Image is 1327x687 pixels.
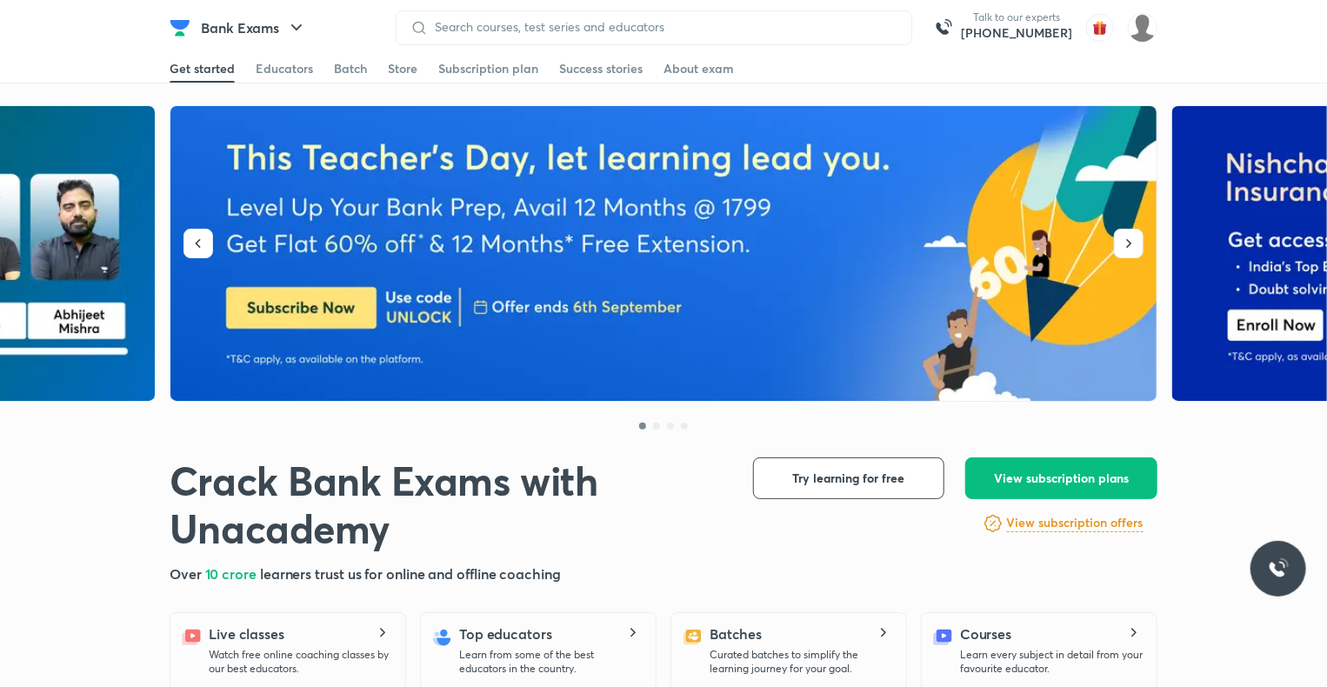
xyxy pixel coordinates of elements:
button: Try learning for free [753,457,944,499]
button: View subscription plans [965,457,1157,499]
h1: Crack Bank Exams with Unacademy [170,457,725,553]
p: Learn every subject in detail from your favourite educator. [960,648,1143,676]
input: Search courses, test series and educators [428,20,897,34]
a: View subscription offers [1007,513,1144,534]
div: About exam [663,60,734,77]
a: Batch [334,55,367,83]
img: call-us [926,10,961,45]
a: Subscription plan [438,55,538,83]
button: Bank Exams [190,10,317,45]
img: ttu [1268,558,1289,579]
h5: Courses [960,624,1011,644]
h5: Top educators [459,624,552,644]
a: Store [388,55,417,83]
p: Talk to our experts [961,10,1072,24]
a: [PHONE_NUMBER] [961,24,1072,42]
span: learners trust us for online and offline coaching [260,564,561,583]
a: Get started [170,55,235,83]
div: Batch [334,60,367,77]
div: Educators [256,60,313,77]
p: Watch free online coaching classes by our best educators. [209,648,391,676]
a: Success stories [559,55,643,83]
h5: Batches [710,624,762,644]
span: 10 crore [205,564,260,583]
div: Store [388,60,417,77]
img: shruti garg [1128,13,1157,43]
p: Curated batches to simplify the learning journey for your goal. [710,648,892,676]
span: Over [170,564,205,583]
h6: View subscription offers [1007,514,1144,532]
div: Get started [170,60,235,77]
p: Learn from some of the best educators in the country. [459,648,642,676]
span: Try learning for free [793,470,905,487]
a: Educators [256,55,313,83]
h5: Live classes [209,624,284,644]
img: Company Logo [170,17,190,38]
a: About exam [663,55,734,83]
div: Subscription plan [438,60,538,77]
span: View subscription plans [994,470,1129,487]
div: Success stories [559,60,643,77]
img: avatar [1086,14,1114,42]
